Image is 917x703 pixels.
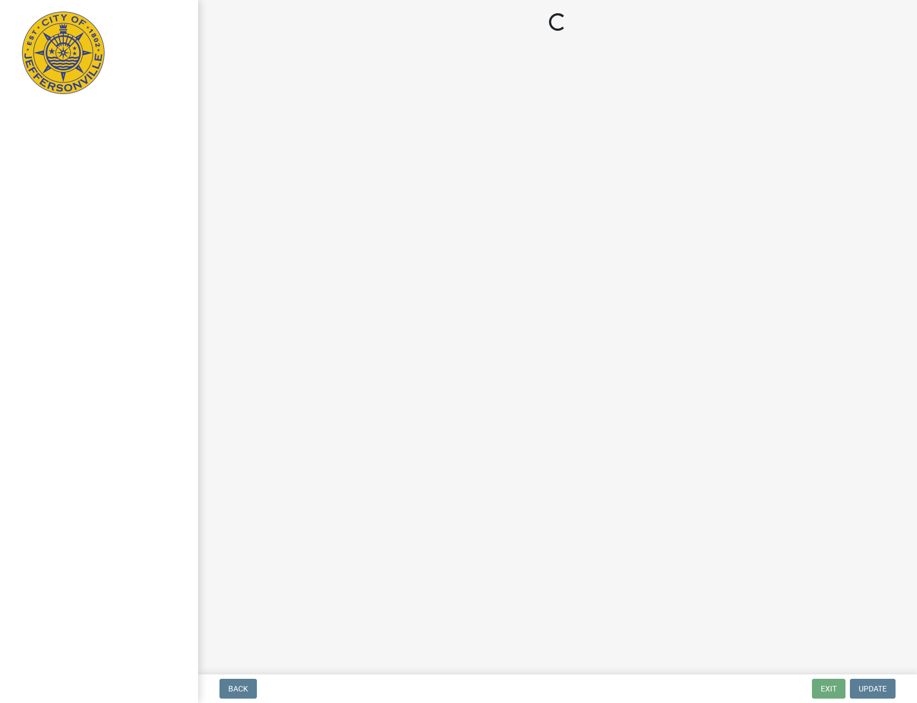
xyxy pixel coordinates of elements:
span: Back [228,684,248,693]
button: Update [850,679,896,699]
button: Back [219,679,257,699]
span: Update [859,684,887,693]
button: Exit [812,679,845,699]
img: City of Jeffersonville, Indiana [22,12,105,94]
